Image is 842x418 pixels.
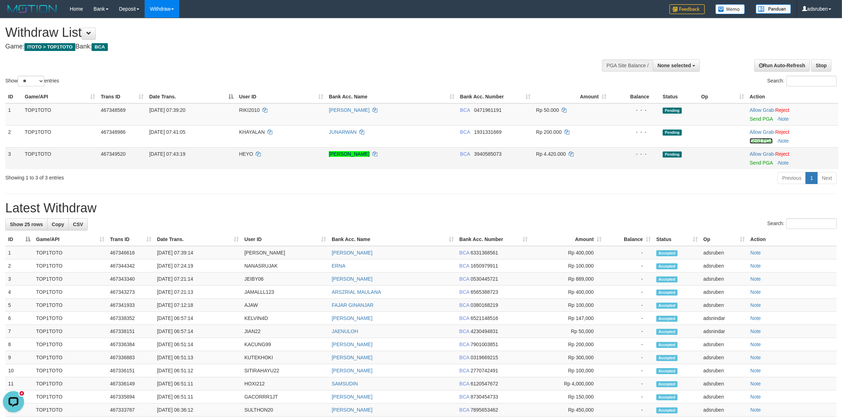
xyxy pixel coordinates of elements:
[604,390,654,403] td: -
[107,390,154,403] td: 467335894
[457,233,530,246] th: Bank Acc. Number: activate to sort column ascending
[5,218,47,230] a: Show 25 rows
[459,394,469,400] span: BCA
[701,403,748,417] td: adsruben
[149,107,185,113] span: [DATE] 07:39:20
[242,390,329,403] td: GACORRR1JT
[242,351,329,364] td: KUTEKHOKI
[657,63,691,68] span: None selected
[750,107,775,113] span: ·
[750,138,773,144] a: Send PGA
[604,273,654,286] td: -
[154,286,242,299] td: [DATE] 07:21:13
[5,43,554,50] h4: Game: Bank:
[5,76,59,86] label: Show entries
[656,368,678,374] span: Accepted
[750,151,774,157] a: Allow Grab
[817,172,837,184] a: Next
[242,377,329,390] td: HOXI212
[778,160,789,166] a: Note
[750,116,773,122] a: Send PGA
[107,273,154,286] td: 467343340
[530,364,604,377] td: Rp 100,000
[660,90,698,103] th: Status
[656,342,678,348] span: Accepted
[750,302,761,308] a: Note
[332,289,381,295] a: ARSZRIAL MAULANA
[149,151,185,157] span: [DATE] 07:43:19
[5,299,33,312] td: 5
[459,289,469,295] span: BCA
[33,312,107,325] td: TOP1TOTO
[154,325,242,338] td: [DATE] 06:57:14
[5,201,837,215] h1: Latest Withdraw
[459,276,469,282] span: BCA
[806,172,818,184] a: 1
[33,403,107,417] td: TOP1TOTO
[332,315,372,321] a: [PERSON_NAME]
[459,250,469,256] span: BCA
[33,259,107,273] td: TOP1TOTO
[242,325,329,338] td: JIAN22
[33,377,107,390] td: TOP1TOTO
[701,286,748,299] td: adsruben
[68,218,88,230] a: CSV
[5,351,33,364] td: 9
[459,315,469,321] span: BCA
[10,222,43,227] span: Show 25 rows
[329,233,457,246] th: Bank Acc. Name: activate to sort column ascending
[604,325,654,338] td: -
[154,233,242,246] th: Date Trans.: activate to sort column ascending
[154,273,242,286] td: [DATE] 07:21:14
[778,116,789,122] a: Note
[107,377,154,390] td: 467336149
[698,90,747,103] th: Op: activate to sort column ascending
[754,59,810,71] a: Run Auto-Refresh
[146,90,236,103] th: Date Trans.: activate to sort column descending
[5,338,33,351] td: 8
[5,103,22,126] td: 1
[154,246,242,259] td: [DATE] 07:39:14
[701,390,748,403] td: adsruben
[5,125,22,147] td: 2
[656,355,678,361] span: Accepted
[33,364,107,377] td: TOP1TOTO
[107,246,154,259] td: 467346616
[5,147,22,169] td: 3
[471,289,498,295] span: Copy 6565388723 to clipboard
[242,273,329,286] td: JEIBY06
[536,107,559,113] span: Rp 50.000
[5,246,33,259] td: 1
[33,390,107,403] td: TOP1TOTO
[750,129,774,135] a: Allow Grab
[604,338,654,351] td: -
[656,381,678,387] span: Accepted
[332,250,372,256] a: [PERSON_NAME]
[457,90,533,103] th: Bank Acc. Number: activate to sort column ascending
[329,107,370,113] a: [PERSON_NAME]
[459,342,469,347] span: BCA
[663,130,682,136] span: Pending
[33,286,107,299] td: TOP1TOTO
[602,59,653,71] div: PGA Site Balance /
[242,299,329,312] td: AJAW
[530,325,604,338] td: Rp 50,000
[5,25,554,40] h1: Withdraw List
[460,129,470,135] span: BCA
[154,259,242,273] td: [DATE] 07:24:19
[471,355,498,360] span: Copy 0319669215 to clipboard
[33,338,107,351] td: TOP1TOTO
[242,312,329,325] td: KELVIN4D
[811,59,831,71] a: Stop
[33,325,107,338] td: TOP1TOTO
[701,338,748,351] td: adsruben
[701,312,748,325] td: adsnindar
[3,3,24,24] button: Open LiveChat chat widget
[530,403,604,417] td: Rp 450,000
[530,377,604,390] td: Rp 4,000,000
[5,259,33,273] td: 2
[236,90,326,103] th: User ID: activate to sort column ascending
[471,328,498,334] span: Copy 4230494831 to clipboard
[471,263,498,269] span: Copy 1650979911 to clipboard
[22,125,98,147] td: TOP1TOTO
